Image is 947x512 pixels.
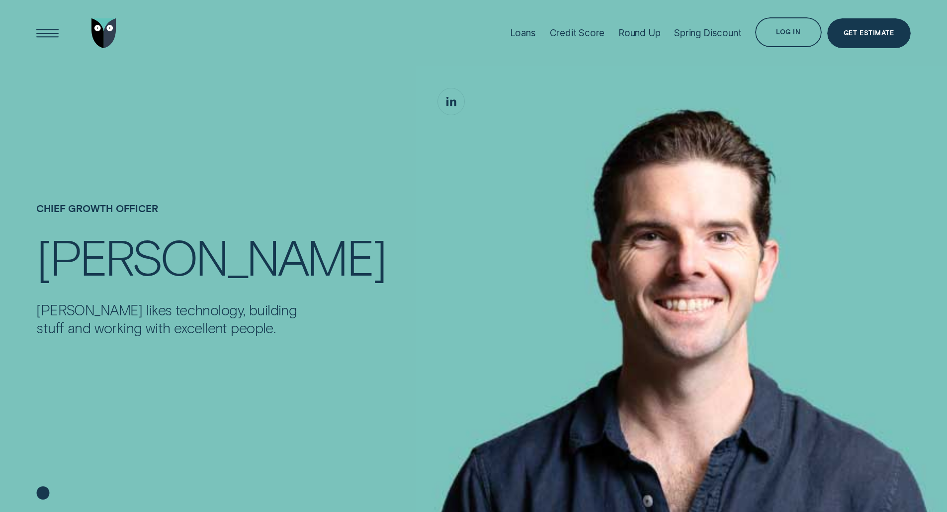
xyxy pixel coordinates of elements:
[91,18,116,48] img: Wisr
[33,18,63,48] button: Open Menu
[827,18,911,48] a: Get Estimate
[438,88,464,115] a: LinkedIn
[618,27,661,39] div: Round Up
[674,27,741,39] div: Spring Discount
[550,27,605,39] div: Credit Score
[755,17,821,47] button: Log in
[510,27,536,39] div: Loans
